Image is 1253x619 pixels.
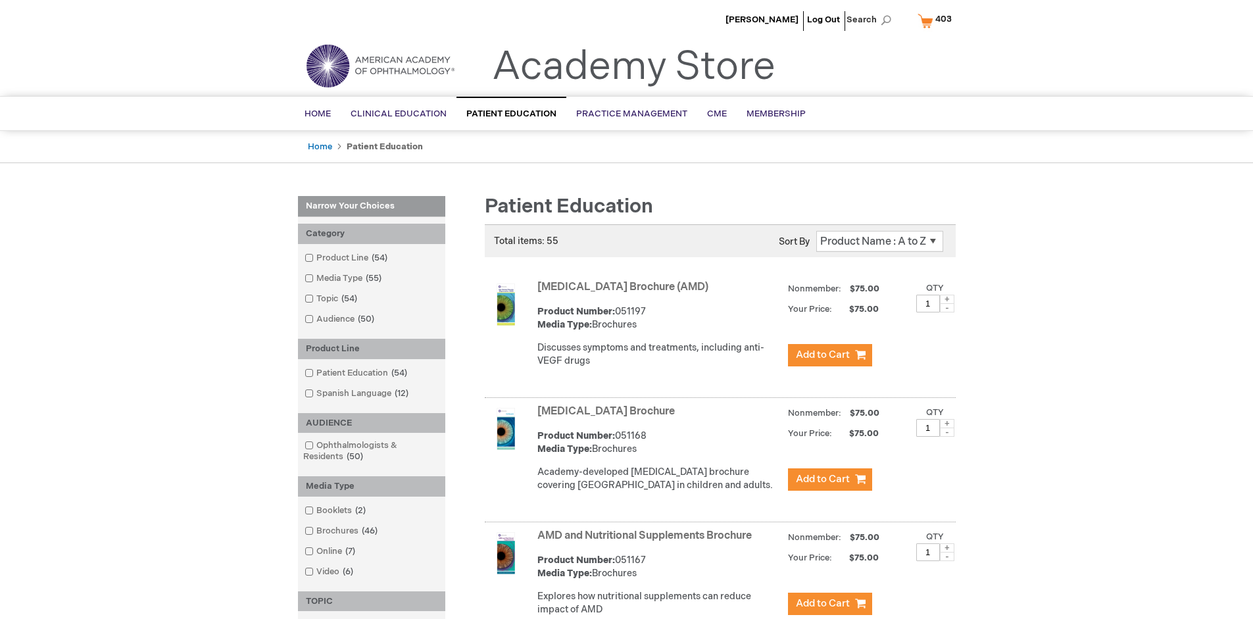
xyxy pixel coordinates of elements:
button: Add to Cart [788,593,872,615]
p: Discusses symptoms and treatments, including anti-VEGF drugs [537,341,781,368]
span: 54 [338,293,360,304]
a: Academy Store [492,43,775,91]
span: Practice Management [576,109,687,119]
strong: Your Price: [788,428,832,439]
span: $75.00 [834,553,881,563]
a: Product Line54 [301,252,393,264]
a: Patient Education54 [301,367,412,380]
strong: Product Number: [537,306,615,317]
button: Add to Cart [788,344,872,366]
img: Amblyopia Brochure [485,408,527,450]
label: Qty [926,532,944,542]
span: 46 [358,526,381,536]
button: Add to Cart [788,468,872,491]
a: Media Type55 [301,272,387,285]
a: AMD and Nutritional Supplements Brochure [537,530,752,542]
span: 6 [339,566,356,577]
a: Booklets2 [301,505,371,517]
a: Audience50 [301,313,380,326]
a: Spanish Language12 [301,387,414,400]
strong: Product Number: [537,430,615,441]
strong: Product Number: [537,555,615,566]
span: $75.00 [848,284,881,294]
strong: Narrow Your Choices [298,196,445,217]
div: Product Line [298,339,445,359]
strong: Nonmember: [788,405,841,422]
span: $75.00 [848,532,881,543]
span: Membership [747,109,806,119]
a: Home [308,141,332,152]
a: Video6 [301,566,358,578]
strong: Media Type: [537,568,592,579]
span: Add to Cart [796,349,850,361]
span: 2 [352,505,369,516]
input: Qty [916,295,940,312]
p: Academy-developed [MEDICAL_DATA] brochure covering [GEOGRAPHIC_DATA] in children and adults. [537,466,781,492]
span: Home [305,109,331,119]
div: 051167 Brochures [537,554,781,580]
span: 50 [355,314,378,324]
p: Explores how nutritional supplements can reduce impact of AMD [537,590,781,616]
span: Add to Cart [796,597,850,610]
input: Qty [916,543,940,561]
span: $75.00 [834,428,881,439]
span: Total items: 55 [494,235,558,247]
a: Online7 [301,545,360,558]
a: 403 [915,9,960,32]
input: Qty [916,419,940,437]
strong: Patient Education [347,141,423,152]
span: $75.00 [834,304,881,314]
strong: Media Type: [537,319,592,330]
span: 55 [362,273,385,284]
img: Age-Related Macular Degeneration Brochure (AMD) [485,284,527,326]
div: AUDIENCE [298,413,445,433]
span: 12 [391,388,412,399]
span: Add to Cart [796,473,850,485]
span: Patient Education [466,109,556,119]
span: Patient Education [485,195,653,218]
span: Clinical Education [351,109,447,119]
label: Qty [926,283,944,293]
div: Category [298,224,445,244]
strong: Nonmember: [788,281,841,297]
div: Media Type [298,476,445,497]
div: 051197 Brochures [537,305,781,332]
a: Log Out [807,14,840,25]
strong: Media Type: [537,443,592,455]
strong: Your Price: [788,553,832,563]
a: [PERSON_NAME] [725,14,798,25]
a: Ophthalmologists & Residents50 [301,439,442,463]
strong: Nonmember: [788,530,841,546]
a: [MEDICAL_DATA] Brochure [537,405,675,418]
span: 54 [368,253,391,263]
span: $75.00 [848,408,881,418]
div: 051168 Brochures [537,430,781,456]
span: 54 [388,368,410,378]
span: Search [847,7,897,33]
span: 7 [342,546,358,557]
a: Brochures46 [301,525,383,537]
label: Sort By [779,236,810,247]
span: 403 [935,14,952,24]
img: AMD and Nutritional Supplements Brochure [485,532,527,574]
span: 50 [343,451,366,462]
label: Qty [926,407,944,418]
div: TOPIC [298,591,445,612]
a: [MEDICAL_DATA] Brochure (AMD) [537,281,708,293]
strong: Your Price: [788,304,832,314]
span: CME [707,109,727,119]
a: Topic54 [301,293,362,305]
